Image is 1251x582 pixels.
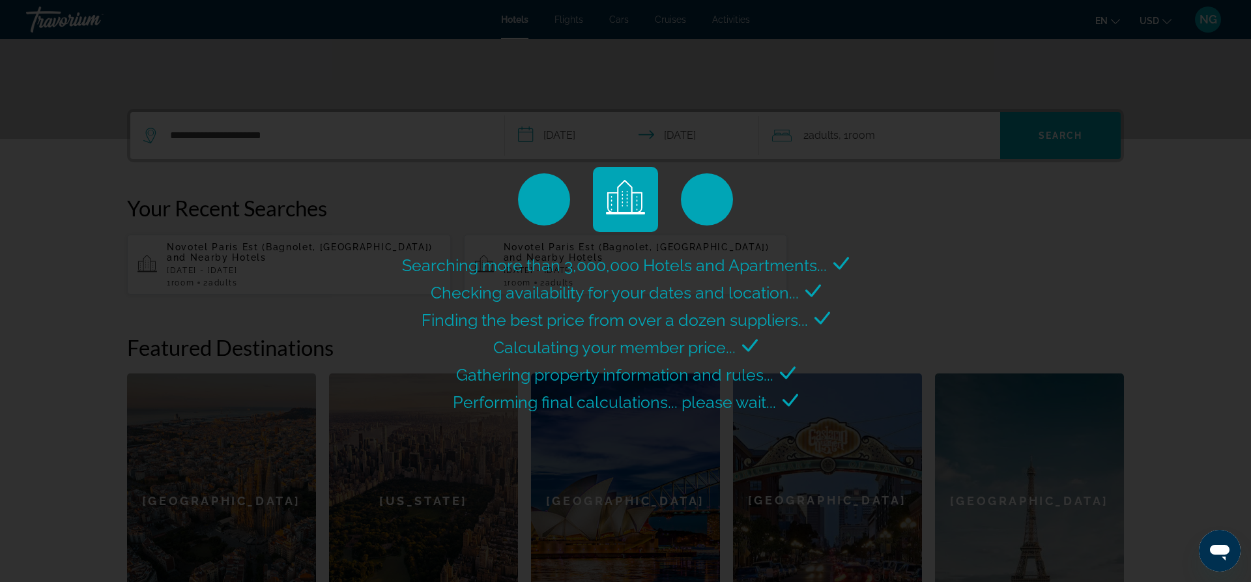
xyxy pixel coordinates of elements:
[453,392,776,412] span: Performing final calculations... please wait...
[402,255,827,275] span: Searching more than 3,000,000 Hotels and Apartments...
[1199,530,1241,572] iframe: Schaltfläche zum Öffnen des Messaging-Fensters
[431,283,799,302] span: Checking availability for your dates and location...
[422,310,808,330] span: Finding the best price from over a dozen suppliers...
[493,338,736,357] span: Calculating your member price...
[456,365,773,385] span: Gathering property information and rules...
